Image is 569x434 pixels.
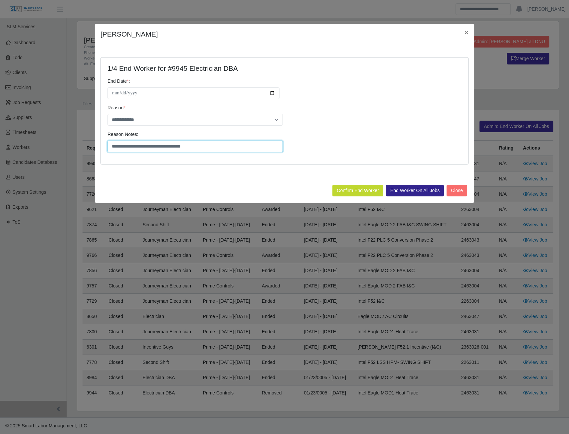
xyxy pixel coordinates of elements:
h4: [PERSON_NAME] [100,29,158,40]
h4: 1/4 End Worker for #9945 Electrician DBA [107,64,371,72]
label: End Date : [107,78,130,85]
button: Close [459,24,474,41]
button: Confirm End Worker [332,185,383,196]
button: Close [447,185,467,196]
span: × [465,29,469,36]
button: End Worker On All Jobs [386,185,444,196]
label: Reason Notes: [107,131,138,138]
label: Reason : [107,104,127,111]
